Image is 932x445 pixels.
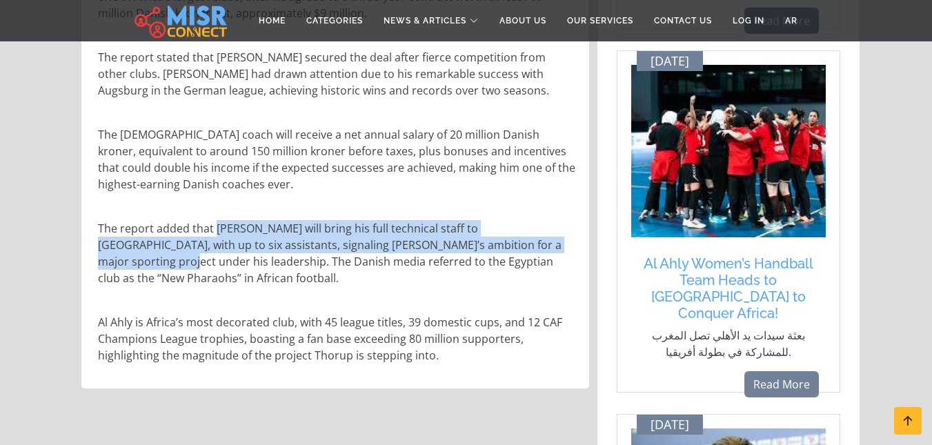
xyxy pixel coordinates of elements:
[489,8,557,34] a: About Us
[296,8,373,34] a: Categories
[384,14,466,27] span: News & Articles
[744,371,819,397] a: Read More
[98,314,575,364] p: Al Ahly is Africa’s most decorated club, with 45 league titles, 39 domestic cups, and 12 CAF Cham...
[722,8,775,34] a: Log in
[557,8,644,34] a: Our Services
[98,49,575,99] p: The report stated that [PERSON_NAME] secured the deal after fierce competition from other clubs. ...
[651,417,689,433] span: [DATE]
[248,8,296,34] a: Home
[644,8,722,34] a: Contact Us
[373,8,489,34] a: News & Articles
[98,126,575,192] p: The [DEMOGRAPHIC_DATA] coach will receive a net annual salary of 20 million Danish kroner, equiva...
[631,65,826,237] img: فريق سيدات يد الأهلي أثناء تدريباتهم قبل البطولة الأفريقية.
[98,220,575,286] p: The report added that [PERSON_NAME] will bring his full technical staff to [GEOGRAPHIC_DATA], wit...
[638,255,819,322] a: Al Ahly Women’s Handball Team Heads to [GEOGRAPHIC_DATA] to Conquer Africa!
[651,54,689,69] span: [DATE]
[135,3,227,38] img: main.misr_connect
[638,327,819,360] p: بعثة سيدات يد الأهلي تصل المغرب للمشاركة في بطولة أفريقيا.
[775,8,808,34] a: AR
